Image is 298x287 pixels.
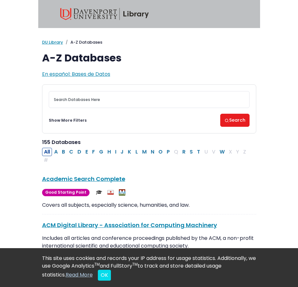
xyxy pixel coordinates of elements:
[188,148,195,156] button: Filter Results S
[113,148,118,156] button: Filter Results I
[195,148,202,156] button: Filter Results T
[42,70,110,78] a: En español: Bases de Datos
[42,221,217,229] a: ACM Digital Library - Association for Computing Machinery
[42,148,249,164] div: Alpha-list to filter by first letter of database name
[149,148,156,156] button: Filter Results N
[42,39,63,45] a: DU Library
[66,271,93,278] a: Read More
[60,8,149,20] img: Davenport University Library
[105,148,113,156] button: Filter Results H
[84,148,90,156] button: Filter Results E
[63,39,102,46] li: A-Z Databases
[49,118,87,123] a: Show More Filters
[134,148,140,156] button: Filter Results L
[218,148,227,156] button: Filter Results W
[165,148,172,156] button: Filter Results P
[119,189,125,196] img: MeL (Michigan electronic Library)
[98,270,111,281] button: Close
[156,148,164,156] button: Filter Results O
[126,148,133,156] button: Filter Results K
[42,148,52,156] button: All
[140,148,149,156] button: Filter Results M
[180,148,187,156] button: Filter Results R
[42,175,125,183] a: Academic Search Complete
[60,148,67,156] button: Filter Results B
[76,148,83,156] button: Filter Results D
[42,52,256,64] h1: A-Z Databases
[94,262,100,267] sup: TM
[67,148,75,156] button: Filter Results C
[42,255,256,281] div: This site uses cookies and records your IP address for usage statistics. Additionally, we use Goo...
[97,148,105,156] button: Filter Results G
[52,148,60,156] button: Filter Results A
[42,139,81,146] span: 155 Databases
[96,189,102,196] img: Scholarly or Peer Reviewed
[42,189,90,196] span: Good Starting Point
[90,148,97,156] button: Filter Results F
[42,234,256,257] p: Includes all articles and conference proceedings published by the ACM, a non-profit international...
[42,39,256,46] nav: breadcrumb
[49,91,250,108] input: Search database by title or keyword
[107,189,114,196] img: Audio & Video
[220,114,250,127] button: Search
[42,201,256,209] p: Covers all subjects, especially science, humanities, and law.
[132,262,138,267] sup: TM
[119,148,126,156] button: Filter Results J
